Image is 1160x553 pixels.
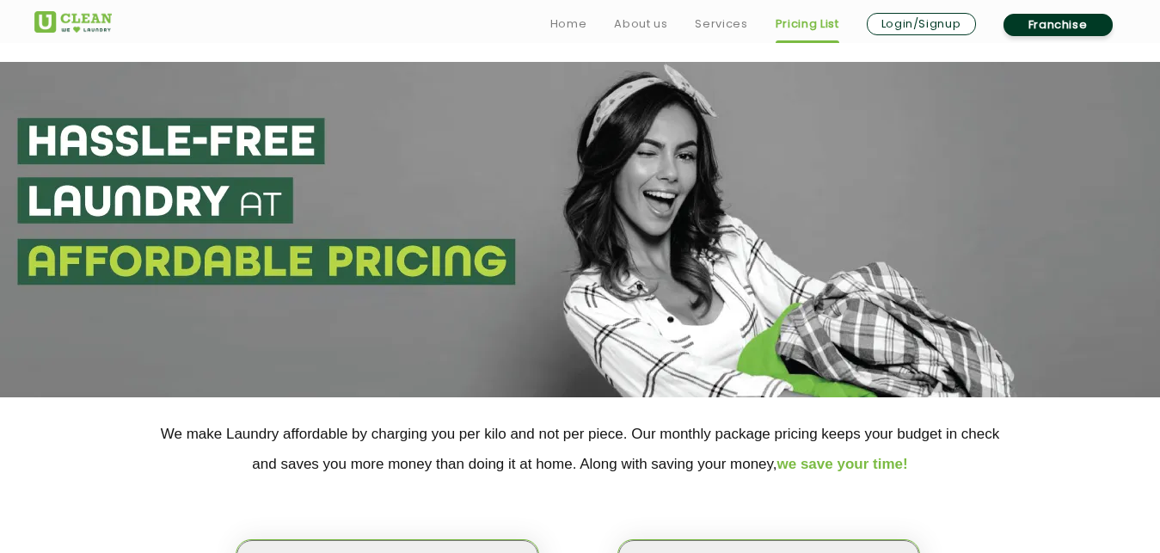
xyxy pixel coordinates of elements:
[34,419,1126,479] p: We make Laundry affordable by charging you per kilo and not per piece. Our monthly package pricin...
[1003,14,1113,36] a: Franchise
[34,11,112,33] img: UClean Laundry and Dry Cleaning
[695,14,747,34] a: Services
[776,14,839,34] a: Pricing List
[867,13,976,35] a: Login/Signup
[550,14,587,34] a: Home
[614,14,667,34] a: About us
[777,456,908,472] span: we save your time!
